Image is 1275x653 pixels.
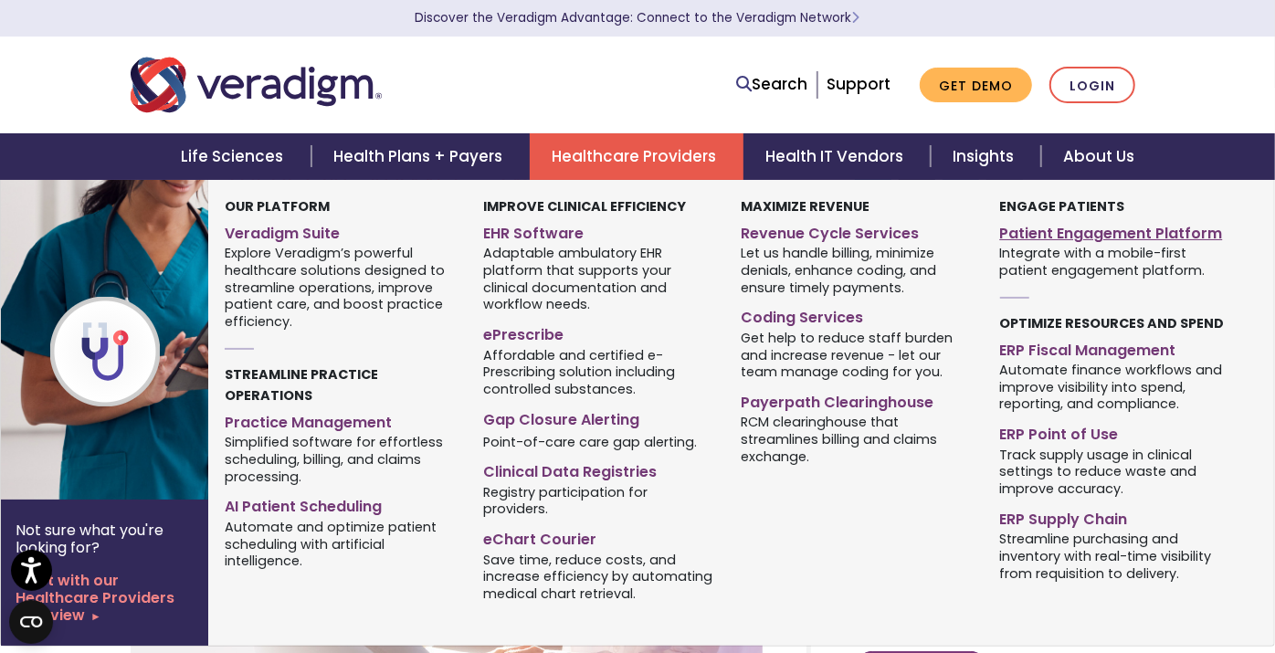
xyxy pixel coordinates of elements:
[1041,133,1156,180] a: About Us
[225,517,456,570] span: Automate and optimize patient scheduling with artificial intelligence.
[9,600,53,644] button: Open CMP widget
[225,197,330,216] strong: Our Platform
[1000,418,1231,445] a: ERP Point of Use
[225,406,456,433] a: Practice Management
[16,521,194,556] p: Not sure what you're looking for?
[483,456,714,482] a: Clinical Data Registries
[530,133,743,180] a: Healthcare Providers
[742,386,973,413] a: Payerpath Clearinghouse
[742,244,973,297] span: Let us handle billing, minimize denials, enhance coding, and ensure timely payments.
[920,68,1032,103] a: Get Demo
[311,133,530,180] a: Health Plans + Payers
[483,523,714,550] a: eChart Courier
[852,9,860,26] span: Learn More
[1000,445,1231,498] span: Track supply usage in clinical settings to reduce waste and improve accuracy.
[742,413,973,466] span: RCM clearinghouse that streamlines billing and claims exchange.
[931,133,1041,180] a: Insights
[225,244,456,331] span: Explore Veradigm’s powerful healthcare solutions designed to streamline operations, improve patie...
[1000,197,1125,216] strong: Engage Patients
[827,73,890,95] a: Support
[1000,244,1231,279] span: Integrate with a mobile-first patient engagement platform.
[483,319,714,345] a: ePrescribe
[736,72,807,97] a: Search
[483,197,686,216] strong: Improve Clinical Efficiency
[483,482,714,518] span: Registry participation for providers.
[483,432,697,450] span: Point-of-care care gap alerting.
[16,572,194,625] a: Start with our Healthcare Providers overview
[1000,530,1231,583] span: Streamline purchasing and inventory with real-time visibility from requisition to delivery.
[1000,314,1225,332] strong: Optimize Resources and Spend
[225,433,456,486] span: Simplified software for effortless scheduling, billing, and claims processing.
[742,328,973,381] span: Get help to reduce staff burden and increase revenue - let our team manage coding for you.
[1000,503,1231,530] a: ERP Supply Chain
[483,217,714,244] a: EHR Software
[225,365,378,405] strong: Streamline Practice Operations
[1000,217,1231,244] a: Patient Engagement Platform
[742,197,870,216] strong: Maximize Revenue
[483,550,714,603] span: Save time, reduce costs, and increase efficiency by automating medical chart retrieval.
[416,9,860,26] a: Discover the Veradigm Advantage: Connect to the Veradigm NetworkLearn More
[225,490,456,517] a: AI Patient Scheduling
[483,345,714,398] span: Affordable and certified e-Prescribing solution including controlled substances.
[742,301,973,328] a: Coding Services
[1,180,295,500] img: Healthcare Provider
[131,55,382,115] img: Veradigm logo
[1049,67,1135,104] a: Login
[1000,360,1231,413] span: Automate finance workflows and improve visibility into spend, reporting, and compliance.
[225,217,456,244] a: Veradigm Suite
[483,404,714,430] a: Gap Closure Alerting
[160,133,311,180] a: Life Sciences
[483,244,714,313] span: Adaptable ambulatory EHR platform that supports your clinical documentation and workflow needs.
[742,217,973,244] a: Revenue Cycle Services
[1000,334,1231,361] a: ERP Fiscal Management
[743,133,931,180] a: Health IT Vendors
